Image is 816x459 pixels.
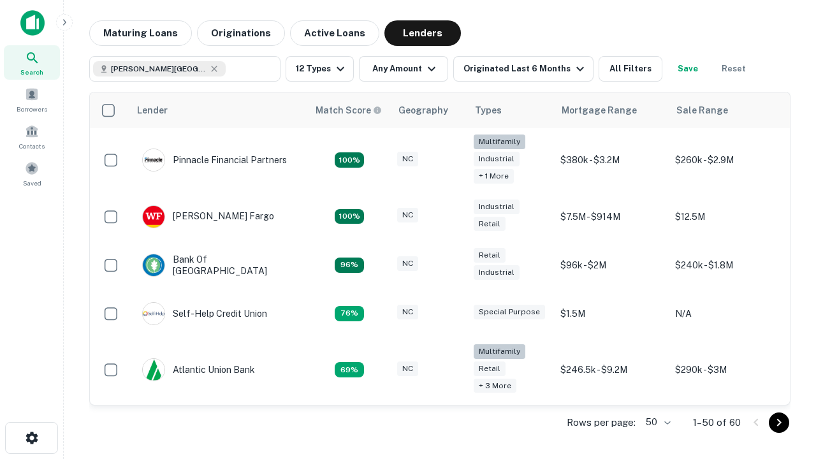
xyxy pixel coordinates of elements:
td: $240k - $1.8M [669,241,783,289]
div: Lender [137,103,168,118]
div: Industrial [474,265,520,280]
div: Matching Properties: 26, hasApolloMatch: undefined [335,152,364,168]
div: Mortgage Range [562,103,637,118]
th: Capitalize uses an advanced AI algorithm to match your search with the best lender. The match sco... [308,92,391,128]
td: $260k - $2.9M [669,128,783,193]
div: Industrial [474,200,520,214]
td: $7.5M - $914M [554,193,669,241]
button: Originated Last 6 Months [453,56,594,82]
div: + 1 more [474,169,514,184]
button: 12 Types [286,56,354,82]
a: Search [4,45,60,80]
div: 50 [641,413,673,432]
div: Matching Properties: 11, hasApolloMatch: undefined [335,306,364,321]
td: $96k - $2M [554,241,669,289]
div: Special Purpose [474,305,545,319]
div: NC [397,361,418,376]
div: Types [475,103,502,118]
div: NC [397,256,418,271]
span: [PERSON_NAME][GEOGRAPHIC_DATA], [GEOGRAPHIC_DATA] [111,63,207,75]
span: Search [20,67,43,77]
button: Go to next page [769,412,789,433]
div: Matching Properties: 15, hasApolloMatch: undefined [335,209,364,224]
div: Multifamily [474,344,525,359]
th: Types [467,92,554,128]
td: $380k - $3.2M [554,128,669,193]
div: Multifamily [474,135,525,149]
th: Lender [129,92,308,128]
div: Self-help Credit Union [142,302,267,325]
div: Pinnacle Financial Partners [142,149,287,171]
div: [PERSON_NAME] Fargo [142,205,274,228]
div: Bank Of [GEOGRAPHIC_DATA] [142,254,295,277]
div: Atlantic Union Bank [142,358,255,381]
td: $1.5M [554,289,669,338]
div: Capitalize uses an advanced AI algorithm to match your search with the best lender. The match sco... [316,103,382,117]
button: Maturing Loans [89,20,192,46]
p: 1–50 of 60 [693,415,741,430]
img: picture [143,254,164,276]
button: Any Amount [359,56,448,82]
th: Sale Range [669,92,783,128]
div: NC [397,305,418,319]
a: Borrowers [4,82,60,117]
img: picture [143,359,164,381]
div: Retail [474,217,506,231]
th: Mortgage Range [554,92,669,128]
div: Sale Range [676,103,728,118]
img: picture [143,206,164,228]
iframe: Chat Widget [752,316,816,377]
a: Contacts [4,119,60,154]
div: NC [397,208,418,222]
button: All Filters [599,56,662,82]
div: Matching Properties: 14, hasApolloMatch: undefined [335,258,364,273]
button: Save your search to get updates of matches that match your search criteria. [667,56,708,82]
img: picture [143,303,164,324]
div: Industrial [474,152,520,166]
button: Lenders [384,20,461,46]
td: $12.5M [669,193,783,241]
th: Geography [391,92,467,128]
div: NC [397,152,418,166]
div: Originated Last 6 Months [463,61,588,76]
div: Retail [474,361,506,376]
img: picture [143,149,164,171]
div: + 3 more [474,379,516,393]
td: N/A [669,289,783,338]
span: Saved [23,178,41,188]
td: $246.5k - $9.2M [554,338,669,402]
img: capitalize-icon.png [20,10,45,36]
span: Contacts [19,141,45,151]
span: Borrowers [17,104,47,114]
h6: Match Score [316,103,379,117]
p: Rows per page: [567,415,636,430]
div: Geography [398,103,448,118]
td: $290k - $3M [669,338,783,402]
a: Saved [4,156,60,191]
div: Retail [474,248,506,263]
div: Matching Properties: 10, hasApolloMatch: undefined [335,362,364,377]
button: Active Loans [290,20,379,46]
button: Reset [713,56,754,82]
button: Originations [197,20,285,46]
